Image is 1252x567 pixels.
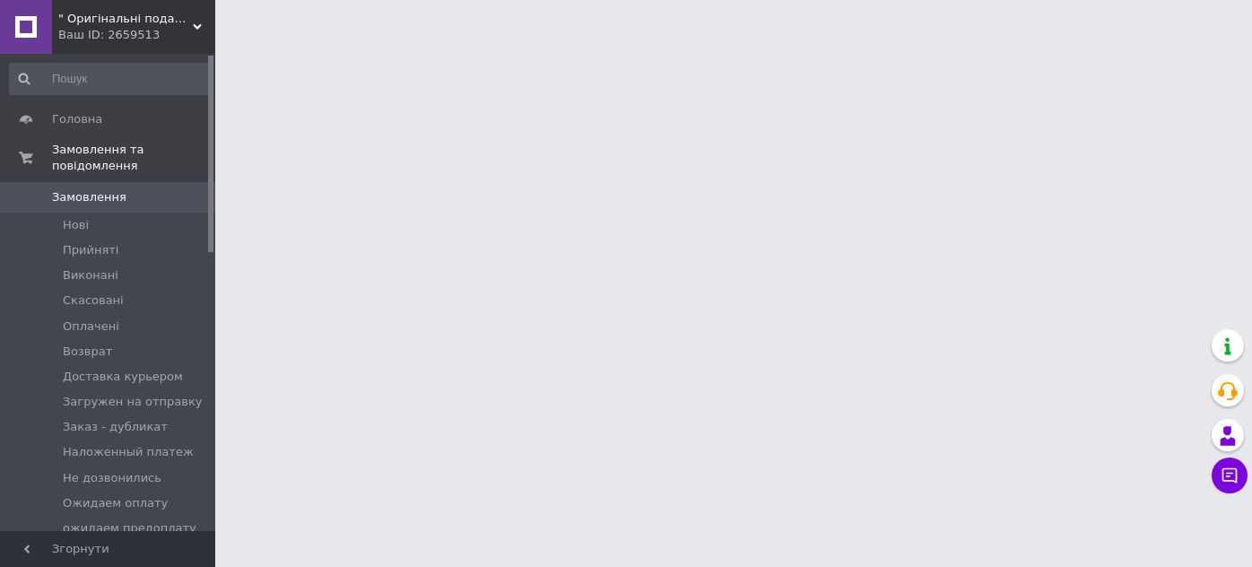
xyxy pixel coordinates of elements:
span: Ожидаем оплату [63,495,168,511]
span: Доставка курьером [63,369,183,385]
span: Возврат [63,344,112,360]
div: Ваш ID: 2659513 [58,27,215,43]
span: ожидаем предоплату 100 гр [63,520,210,553]
span: Нові [63,217,89,233]
span: Головна [52,111,102,127]
span: Прийняті [63,242,118,258]
span: Не дозвонились [63,470,161,486]
span: Заказ - дубликат [63,419,168,435]
span: " Оригінальні подарунки " Інтернет - магазин ( оригинальныеподарки.com ) [58,11,193,27]
span: Загружен на отправку [63,394,202,410]
span: Скасовані [63,292,124,309]
span: Замовлення та повідомлення [52,142,215,174]
span: Наложенный платеж [63,444,194,460]
button: Чат з покупцем [1212,458,1248,493]
input: Пошук [9,63,212,95]
span: Замовлення [52,189,126,205]
span: Виконані [63,267,118,283]
span: Оплачені [63,318,119,335]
